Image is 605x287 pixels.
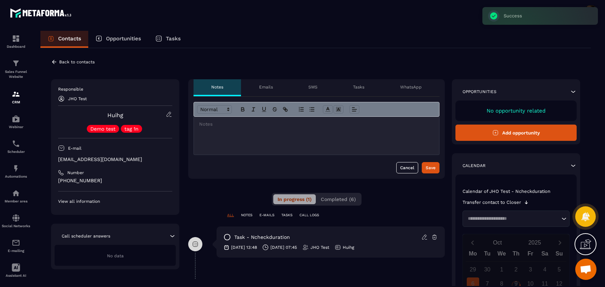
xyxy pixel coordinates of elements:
[2,184,30,208] a: automationsautomationsMember area
[12,59,20,68] img: formation
[211,84,223,90] p: Notes
[259,213,274,218] p: E-MAILS
[2,100,30,104] p: CRM
[107,253,124,258] span: No data
[2,224,30,228] p: Social Networks
[234,234,290,241] p: task - Ncheckduration
[2,29,30,54] a: formationformationDashboard
[62,233,110,239] p: Call scheduler answers
[463,211,570,227] div: Search for option
[148,31,188,48] a: Tasks
[58,35,81,42] p: Contacts
[12,115,20,123] img: automations
[10,6,74,19] img: logo
[227,213,234,218] p: ALL
[2,109,30,134] a: automationsautomationsWebinar
[426,164,436,171] div: Save
[2,208,30,233] a: social-networksocial-networkSocial Networks
[270,245,297,250] p: [DATE] 07:45
[308,84,318,90] p: SMS
[59,59,95,64] p: Back to contacts
[463,89,497,94] p: Opportunities
[463,108,570,114] p: No opportunity related
[2,159,30,184] a: automationsautomationsAutomations
[58,199,172,204] p: View all information
[2,85,30,109] a: formationformationCRM
[465,215,560,222] input: Search for option
[278,196,312,202] span: In progress (1)
[124,126,139,131] p: tag 1n
[343,245,354,250] p: Huihg
[422,162,439,173] button: Save
[273,194,316,204] button: In progress (1)
[2,258,30,283] a: Assistant AI
[58,177,172,184] p: [PHONE_NUMBER]
[321,196,356,202] span: Completed (6)
[2,199,30,203] p: Member area
[2,134,30,159] a: schedulerschedulerScheduler
[2,274,30,277] p: Assistant AI
[463,200,521,205] p: Transfer contact to Closer
[259,84,273,90] p: Emails
[106,35,141,42] p: Opportunities
[90,126,116,131] p: Demo test
[68,145,82,151] p: E-mail
[455,125,577,141] button: Add opportunity
[396,162,418,173] button: Cancel
[2,54,30,85] a: formationformationSales Funnel Website
[2,45,30,48] p: Dashboard
[2,150,30,154] p: Scheduler
[40,31,88,48] a: Contacts
[12,189,20,197] img: automations
[12,34,20,43] img: formation
[2,69,30,79] p: Sales Funnel Website
[2,125,30,129] p: Webinar
[12,164,20,173] img: automations
[12,139,20,148] img: scheduler
[310,245,329,250] p: JHO Test
[67,170,84,176] p: Number
[2,233,30,258] a: emailemailE-mailing
[88,31,148,48] a: Opportunities
[299,213,319,218] p: CALL LOGS
[58,86,172,92] p: Responsible
[12,239,20,247] img: email
[316,194,360,204] button: Completed (6)
[12,90,20,98] img: formation
[463,189,570,194] p: Calendar of JHO Test - Ncheckduration
[400,84,422,90] p: WhatsApp
[463,163,486,168] p: Calendar
[353,84,364,90] p: Tasks
[58,156,172,163] p: [EMAIL_ADDRESS][DOMAIN_NAME]
[2,174,30,178] p: Automations
[575,259,596,280] div: Mở cuộc trò chuyện
[2,249,30,253] p: E-mailing
[12,214,20,222] img: social-network
[68,96,87,101] p: JHO Test
[107,112,123,119] a: Huihg
[231,245,257,250] p: [DATE] 13:48
[166,35,181,42] p: Tasks
[281,213,292,218] p: TASKS
[241,213,252,218] p: NOTES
